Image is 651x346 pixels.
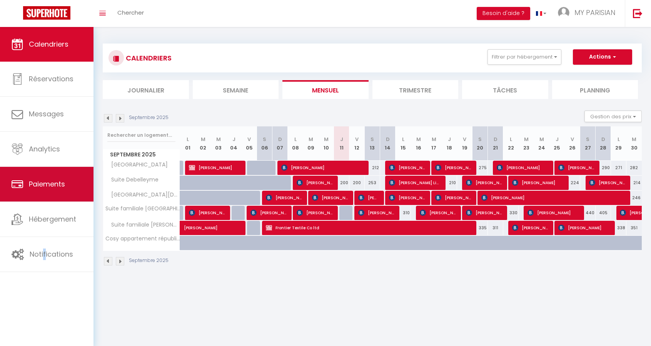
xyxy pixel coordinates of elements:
abbr: S [371,136,374,143]
a: [PERSON_NAME] [180,221,195,235]
span: [PERSON_NAME] [281,160,363,175]
span: [PERSON_NAME] [297,205,332,220]
div: 224 [565,176,580,190]
span: [PERSON_NAME] [358,205,394,220]
th: 28 [596,126,611,161]
span: [PERSON_NAME] [312,190,348,205]
button: Ouvrir le widget de chat LiveChat [6,3,29,26]
li: Planning [552,80,638,99]
span: Suite familiale [GEOGRAPHIC_DATA] [104,206,181,212]
div: 200 [349,176,365,190]
h3: CALENDRIERS [124,49,172,67]
abbr: L [402,136,404,143]
div: 282 [626,161,642,175]
div: 335 [472,221,488,235]
span: [PERSON_NAME] [481,190,625,205]
th: 23 [519,126,534,161]
th: 27 [580,126,596,161]
span: Messages [29,109,64,119]
div: 210 [442,176,457,190]
abbr: M [416,136,421,143]
span: [PERSON_NAME] [512,175,563,190]
th: 06 [257,126,272,161]
abbr: J [556,136,559,143]
th: 25 [549,126,565,161]
span: [PERSON_NAME] [266,190,302,205]
span: [PERSON_NAME] Liceras [PERSON_NAME] [389,175,440,190]
th: 07 [272,126,288,161]
span: Analytics [29,144,60,154]
abbr: D [494,136,497,143]
span: [PERSON_NAME] [558,220,609,235]
abbr: S [263,136,266,143]
th: 05 [242,126,257,161]
img: ... [558,7,569,18]
th: 21 [488,126,503,161]
abbr: V [355,136,359,143]
th: 13 [365,126,380,161]
span: Hébergement [29,214,76,224]
abbr: M [632,136,636,143]
li: Journalier [103,80,189,99]
abbr: L [187,136,189,143]
p: Septembre 2025 [129,257,169,264]
span: MY PARISIAN [574,8,615,17]
abbr: V [571,136,574,143]
th: 11 [334,126,349,161]
span: [PERSON_NAME] [435,160,471,175]
div: 200 [334,176,349,190]
p: Septembre 2025 [129,114,169,121]
abbr: S [478,136,482,143]
div: 311 [488,221,503,235]
span: [GEOGRAPHIC_DATA] [104,161,170,169]
abbr: D [601,136,605,143]
abbr: M [216,136,221,143]
img: Super Booking [23,6,70,20]
abbr: M [524,136,529,143]
th: 14 [380,126,396,161]
div: 275 [472,161,488,175]
span: [PERSON_NAME] [497,160,548,175]
img: logout [633,8,643,18]
th: 09 [303,126,319,161]
span: Chercher [117,8,144,17]
th: 12 [349,126,365,161]
abbr: J [448,136,451,143]
span: Suite Debelleyme [104,176,160,184]
span: Frontier Textile Co ltd [266,220,471,235]
div: 351 [626,221,642,235]
button: Besoin d'aide ? [477,7,530,20]
span: [PERSON_NAME] [250,205,286,220]
th: 08 [288,126,303,161]
th: 17 [426,126,442,161]
th: 02 [195,126,211,161]
abbr: S [586,136,589,143]
th: 01 [180,126,195,161]
span: Réservations [29,74,73,84]
span: [PERSON_NAME] [189,205,225,220]
th: 18 [442,126,457,161]
div: 405 [596,206,611,220]
li: Semaine [193,80,279,99]
span: [PERSON_NAME] [558,160,594,175]
th: 04 [226,126,242,161]
span: Septembre 2025 [103,149,180,160]
span: [PERSON_NAME] [184,217,255,231]
abbr: M [539,136,544,143]
div: 330 [503,206,519,220]
abbr: D [386,136,390,143]
li: Tâches [462,80,548,99]
abbr: V [463,136,466,143]
abbr: J [340,136,343,143]
span: [PERSON_NAME] [297,175,332,190]
div: 253 [365,176,380,190]
button: Gestion des prix [584,111,642,122]
div: 246 [626,191,642,205]
th: 03 [211,126,226,161]
div: 310 [396,206,411,220]
span: [PERSON_NAME] [435,190,471,205]
th: 26 [565,126,580,161]
th: 24 [534,126,549,161]
li: Mensuel [282,80,369,99]
li: Trimestre [372,80,459,99]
